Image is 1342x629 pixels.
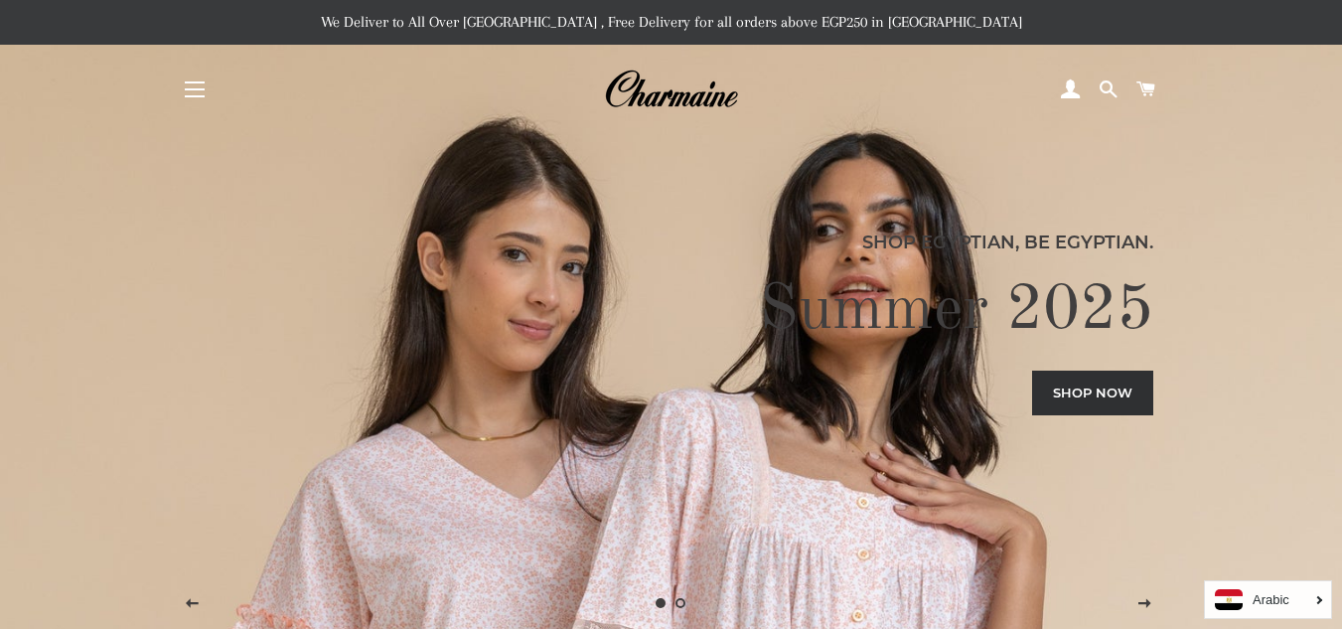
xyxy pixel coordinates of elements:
[1215,589,1321,610] a: Arabic
[1119,579,1169,629] button: Next slide
[1032,371,1153,414] a: Shop now
[189,271,1153,351] h2: Summer 2025
[671,593,691,613] a: Load slide 2
[167,579,217,629] button: Previous slide
[189,229,1153,256] p: Shop Egyptian, Be Egyptian.
[652,593,671,613] a: Slide 1, current
[604,68,738,111] img: Charmaine Egypt
[1253,593,1289,606] i: Arabic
